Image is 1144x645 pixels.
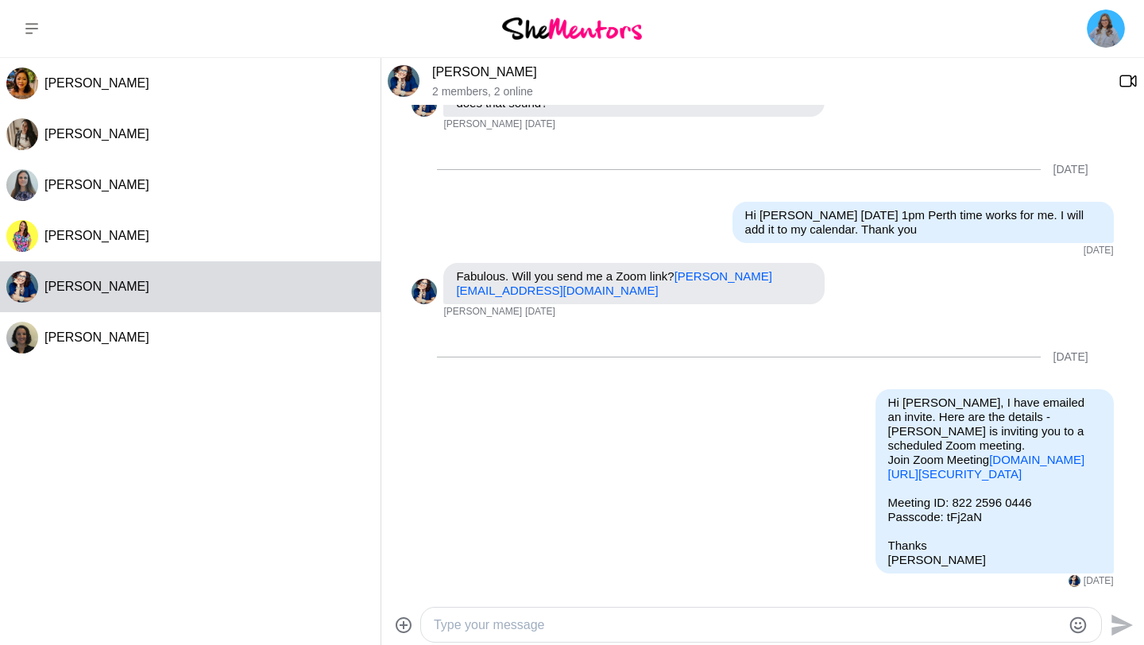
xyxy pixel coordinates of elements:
button: Send [1102,607,1138,643]
textarea: Type your message [434,616,1061,635]
p: Thanks [PERSON_NAME] [888,539,1101,567]
img: A [412,91,437,117]
span: [PERSON_NAME] [44,280,149,293]
div: [DATE] [1053,163,1088,176]
div: Amanda Ewin [412,91,437,117]
div: [DATE] [1053,350,1088,364]
span: [PERSON_NAME] [44,178,149,191]
div: Laila Punj [6,322,38,353]
div: Alison Renwick [6,169,38,201]
a: [DOMAIN_NAME][URL][SECURITY_DATA] [888,453,1085,481]
img: A [6,271,38,303]
img: F [6,68,38,99]
img: L [6,322,38,353]
div: Roslyn Thompson [6,220,38,252]
div: Flora Chong [6,68,38,99]
div: Amanda Ewin [1069,575,1080,587]
img: She Mentors Logo [502,17,642,39]
a: [PERSON_NAME] [432,65,537,79]
a: [PERSON_NAME][EMAIL_ADDRESS][DOMAIN_NAME] [456,269,772,297]
span: [PERSON_NAME] [44,127,149,141]
time: 2025-08-06T06:10:19.293Z [525,306,555,319]
span: [PERSON_NAME] [44,330,149,344]
img: Mona Swarup [1087,10,1125,48]
time: 2025-08-04T04:33:47.099Z [525,118,555,131]
span: [PERSON_NAME] [44,229,149,242]
img: A [412,279,437,304]
p: Meeting ID: 822 2596 0446 Passcode: tFj2aN [888,496,1101,524]
time: 2025-08-06T05:19:55.873Z [1084,245,1114,257]
div: Amanda Ewin [388,65,419,97]
img: C [6,118,38,150]
p: Hi [PERSON_NAME] [DATE] 1pm Perth time works for me. I will add it to my calendar. Thank you [745,208,1101,237]
p: Fabulous. Will you send me a Zoom link? [456,269,812,298]
div: Christine Pietersz [6,118,38,150]
img: R [6,220,38,252]
span: [PERSON_NAME] [443,306,522,319]
img: A [388,65,419,97]
div: Amanda Ewin [412,279,437,304]
span: [PERSON_NAME] [443,118,522,131]
img: A [1069,575,1080,587]
p: Hi [PERSON_NAME], I have emailed an invite. Here are the details - [PERSON_NAME] is inviting you ... [888,396,1101,481]
time: 2025-08-11T00:23:00.895Z [1084,575,1114,588]
span: [PERSON_NAME] [44,76,149,90]
button: Emoji picker [1069,616,1088,635]
div: Amanda Ewin [6,271,38,303]
img: A [6,169,38,201]
p: 2 members , 2 online [432,85,1106,98]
